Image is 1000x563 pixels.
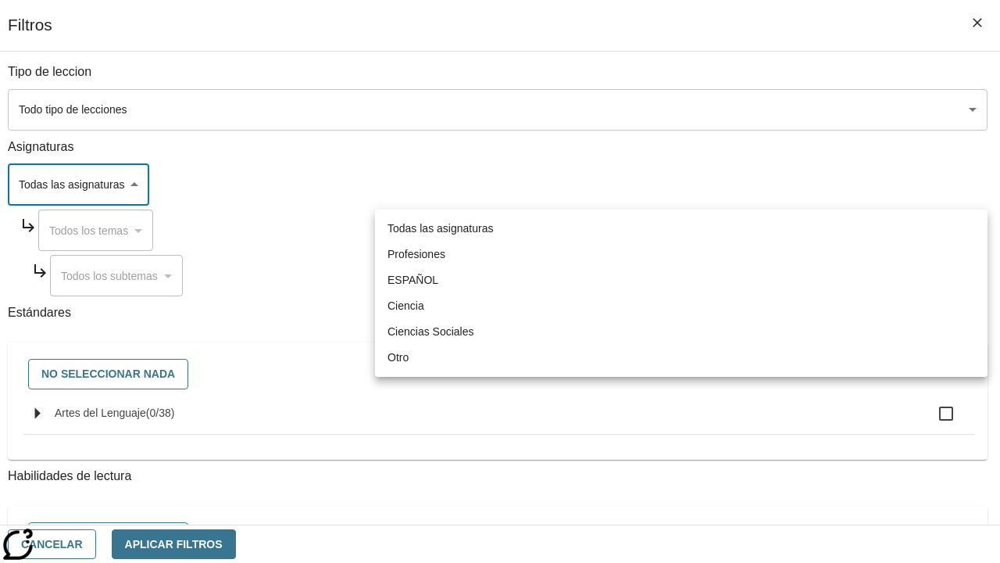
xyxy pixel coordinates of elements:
ul: Seleccione una Asignatura [375,210,987,377]
li: ESPAÑOL [375,267,987,293]
li: Todas las asignaturas [375,216,987,242]
li: Otro [375,345,987,371]
li: Ciencias Sociales [375,319,987,345]
li: Profesiones [375,242,987,267]
li: Ciencia [375,293,987,319]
